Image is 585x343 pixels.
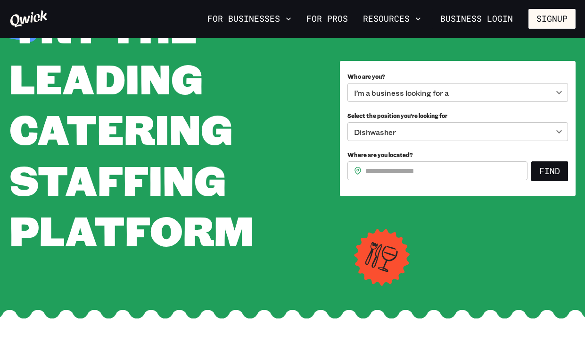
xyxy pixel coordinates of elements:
[432,9,521,29] a: Business Login
[204,11,295,27] button: For Businesses
[347,151,413,159] span: Where are you located?
[347,73,385,80] span: Who are you?
[347,122,568,141] div: Dishwasher
[531,161,568,181] button: Find
[347,112,447,119] span: Select the position you’re looking for
[347,83,568,102] div: I’m a business looking for a
[303,11,352,27] a: For Pros
[528,9,576,29] button: Signup
[359,11,425,27] button: Resources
